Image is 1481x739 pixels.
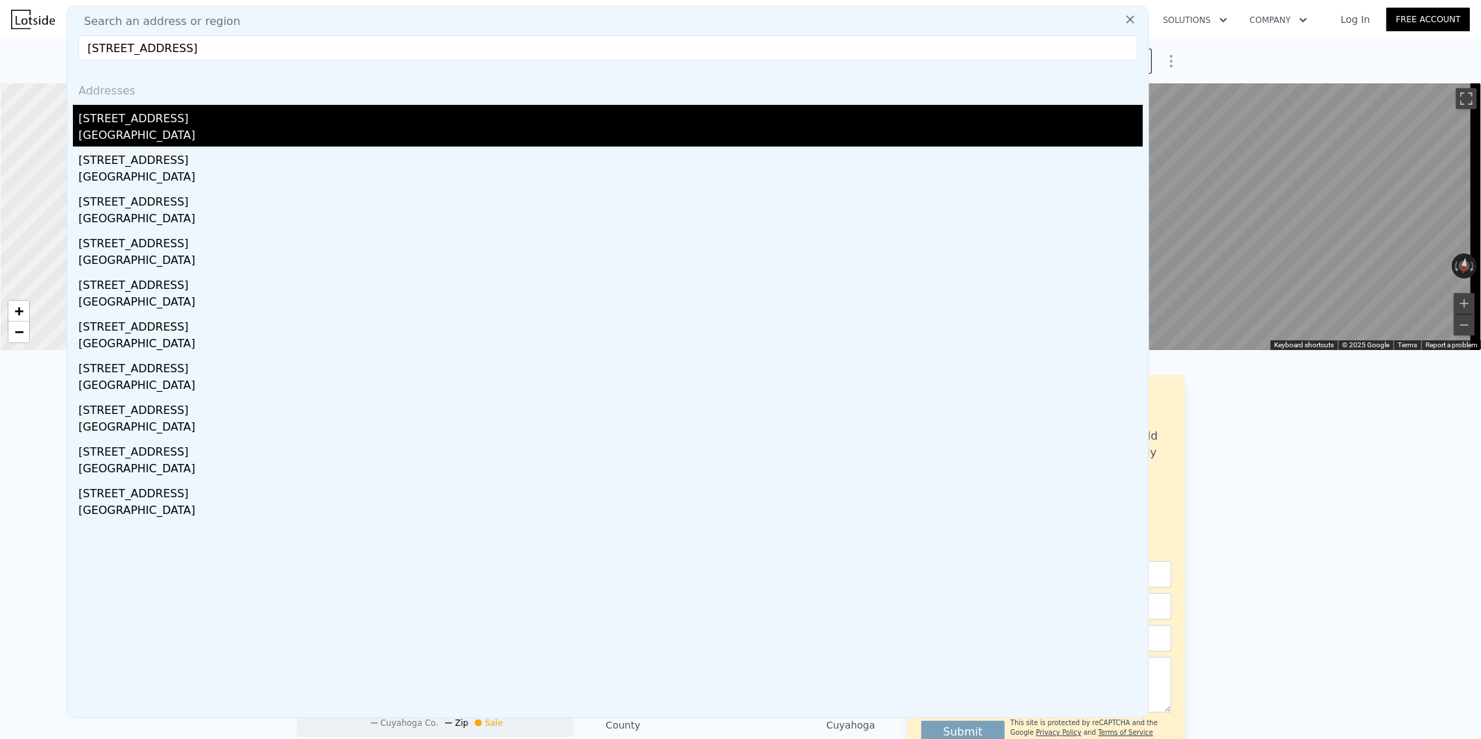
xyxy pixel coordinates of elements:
[1324,13,1387,26] a: Log In
[1452,254,1459,279] button: Rotate counterclockwise
[78,35,1137,60] input: Enter an address, city, region, neighborhood or zip code
[78,335,1143,355] div: [GEOGRAPHIC_DATA]
[1036,729,1081,736] a: Privacy Policy
[11,10,55,29] img: Lotside
[78,169,1143,188] div: [GEOGRAPHIC_DATA]
[1239,8,1319,33] button: Company
[78,230,1143,252] div: [STREET_ADDRESS]
[78,313,1143,335] div: [STREET_ADDRESS]
[485,718,503,728] span: Sale
[78,460,1143,480] div: [GEOGRAPHIC_DATA]
[78,355,1143,377] div: [STREET_ADDRESS]
[1152,8,1239,33] button: Solutions
[1274,340,1334,350] button: Keyboard shortcuts
[78,480,1143,502] div: [STREET_ADDRESS]
[8,301,29,322] a: Zoom in
[1470,254,1478,279] button: Rotate clockwise
[78,294,1143,313] div: [GEOGRAPHIC_DATA]
[380,718,439,728] span: Cuyahoga Co.
[1342,341,1389,349] span: © 2025 Google
[1157,47,1185,75] button: Show Options
[78,272,1143,294] div: [STREET_ADDRESS]
[78,105,1143,127] div: [STREET_ADDRESS]
[1454,293,1475,314] button: Zoom in
[1457,253,1471,279] button: Reset the view
[606,718,741,732] div: County
[1098,729,1153,736] a: Terms of Service
[8,322,29,342] a: Zoom out
[78,127,1143,147] div: [GEOGRAPHIC_DATA]
[15,302,24,319] span: +
[1456,88,1477,109] button: Toggle fullscreen view
[73,13,240,30] span: Search an address or region
[78,252,1143,272] div: [GEOGRAPHIC_DATA]
[73,72,1143,105] div: Addresses
[1425,341,1478,349] a: Report a problem
[741,718,876,732] div: Cuyahoga
[78,438,1143,460] div: [STREET_ADDRESS]
[78,210,1143,230] div: [GEOGRAPHIC_DATA]
[455,718,468,728] span: Zip
[78,419,1143,438] div: [GEOGRAPHIC_DATA]
[78,377,1143,397] div: [GEOGRAPHIC_DATA]
[1454,315,1475,335] button: Zoom out
[15,323,24,340] span: −
[78,502,1143,522] div: [GEOGRAPHIC_DATA]
[78,397,1143,419] div: [STREET_ADDRESS]
[78,188,1143,210] div: [STREET_ADDRESS]
[1387,8,1470,31] a: Free Account
[78,147,1143,169] div: [STREET_ADDRESS]
[1398,341,1417,349] a: Terms (opens in new tab)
